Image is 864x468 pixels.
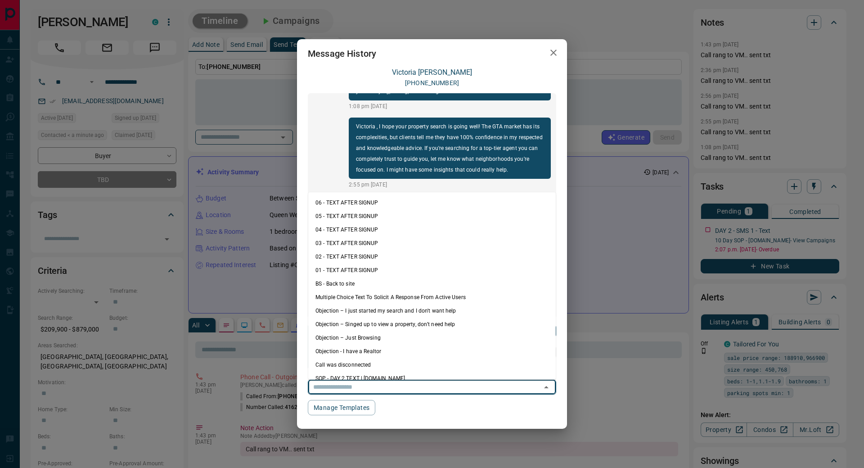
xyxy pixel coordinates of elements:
p: 2:55 pm [DATE] [349,181,551,189]
a: Victoria [PERSON_NAME] [392,68,472,77]
li: 02 - TEXT AFTER SIGNUP [308,250,556,264]
li: 03 - TEXT AFTER SIGNUP [308,236,556,250]
li: Objection - I have a Realtor [308,345,556,358]
p: 1:08 pm [DATE] [349,102,551,110]
button: Close [540,381,553,394]
h2: Message History [297,39,387,68]
p: [PHONE_NUMBER] [405,78,459,88]
li: 04 - TEXT AFTER SIGNUP [308,223,556,236]
li: SOP - DAY 2 TEXT | [DOMAIN_NAME] [308,372,556,385]
li: 05 - TEXT AFTER SIGNUP [308,209,556,223]
li: Objection – Singed up to view a property, don’t need help [308,318,556,331]
li: BS - Back to site [308,277,556,291]
li: 01 - TEXT AFTER SIGNUP [308,264,556,277]
p: Victoria , I hope your property search is going well! The GTA market has its complexities, but cl... [356,121,544,175]
button: Manage Templates [308,400,375,415]
li: Call was disconnected [308,358,556,372]
li: 06 - TEXT AFTER SIGNUP [308,196,556,209]
li: Objection – I just started my search and I don't want help [308,304,556,318]
li: Multiple Choice Text To Solicit A Response From Active Users [308,291,556,304]
li: Objection – Just Browsing [308,331,556,345]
